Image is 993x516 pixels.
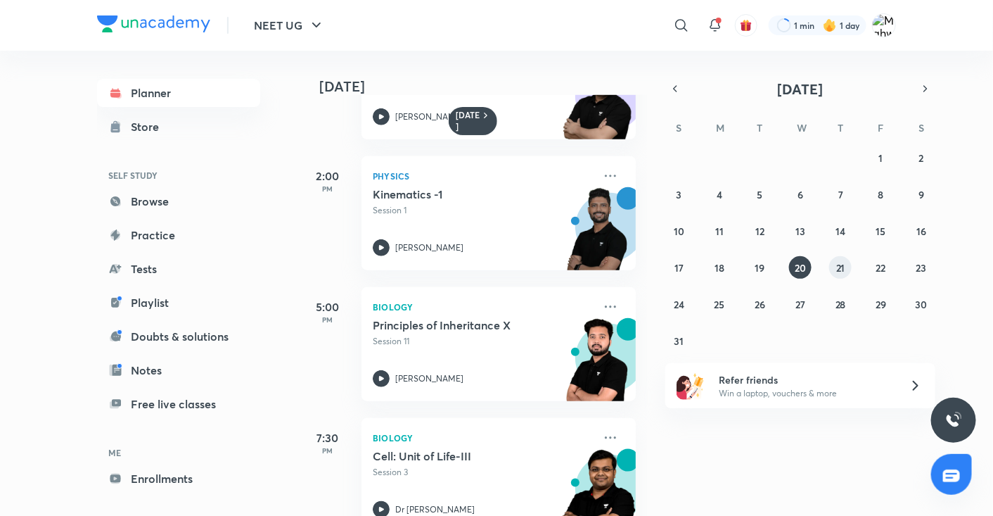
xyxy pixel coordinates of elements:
[789,256,812,279] button: August 20, 2025
[300,184,356,193] p: PM
[910,146,933,169] button: August 2, 2025
[719,372,892,387] h6: Refer friends
[797,188,803,201] abbr: August 6, 2025
[708,183,731,206] button: August 4, 2025
[918,188,924,201] abbr: August 9, 2025
[373,449,548,463] h5: Cell: Unit of Life-III
[719,387,892,400] p: Win a laptop, vouchers & more
[910,220,933,242] button: August 16, 2025
[910,256,933,279] button: August 23, 2025
[97,356,260,384] a: Notes
[558,56,636,153] img: unacademy
[757,188,763,201] abbr: August 5, 2025
[910,183,933,206] button: August 9, 2025
[835,225,845,238] abbr: August 14, 2025
[395,372,463,385] p: [PERSON_NAME]
[789,293,812,315] button: August 27, 2025
[97,113,260,141] a: Store
[755,298,765,311] abbr: August 26, 2025
[715,298,725,311] abbr: August 25, 2025
[708,256,731,279] button: August 18, 2025
[395,503,475,516] p: Dr [PERSON_NAME]
[558,187,636,284] img: unacademy
[835,298,846,311] abbr: August 28, 2025
[870,293,892,315] button: August 29, 2025
[373,298,594,315] p: Biology
[836,261,845,275] abbr: August 21, 2025
[668,220,691,242] button: August 10, 2025
[373,168,594,184] p: Physics
[749,183,771,206] button: August 5, 2025
[373,429,594,446] p: Biology
[456,110,480,132] h6: [DATE]
[674,298,684,311] abbr: August 24, 2025
[97,441,260,465] h6: ME
[674,225,684,238] abbr: August 10, 2025
[708,293,731,315] button: August 25, 2025
[319,78,650,95] h4: [DATE]
[300,168,356,184] h5: 2:00
[300,298,356,315] h5: 5:00
[97,15,210,36] a: Company Logo
[97,15,210,32] img: Company Logo
[373,187,548,201] h5: Kinematics -1
[918,121,924,134] abbr: Saturday
[395,241,463,254] p: [PERSON_NAME]
[876,298,886,311] abbr: August 29, 2025
[97,289,260,317] a: Playlist
[677,372,705,400] img: referral
[668,293,691,315] button: August 24, 2025
[245,11,333,39] button: NEET UG
[674,334,684,348] abbr: August 31, 2025
[916,261,927,275] abbr: August 23, 2025
[708,220,731,242] button: August 11, 2025
[97,255,260,283] a: Tests
[373,204,594,217] p: Session 1
[668,183,691,206] button: August 3, 2025
[757,121,763,134] abbr: Tuesday
[795,261,806,275] abbr: August 20, 2025
[870,183,892,206] button: August 8, 2025
[778,80,824,99] span: [DATE]
[395,111,487,123] p: [PERSON_NAME] (Akm)
[97,221,260,249] a: Practice
[735,14,757,37] button: avatar
[715,261,724,275] abbr: August 18, 2025
[716,121,724,134] abbr: Monday
[97,79,260,107] a: Planner
[872,13,896,37] img: Mahwish Fatima
[876,225,886,238] abbr: August 15, 2025
[829,293,852,315] button: August 28, 2025
[373,318,548,332] h5: Principles of Inheritance X
[797,121,807,134] abbr: Wednesday
[300,446,356,455] p: PM
[838,121,843,134] abbr: Thursday
[668,256,691,279] button: August 17, 2025
[668,329,691,352] button: August 31, 2025
[870,220,892,242] button: August 15, 2025
[373,466,594,479] p: Session 3
[755,225,764,238] abbr: August 12, 2025
[829,256,852,279] button: August 21, 2025
[677,121,682,134] abbr: Sunday
[300,429,356,446] h5: 7:30
[879,151,883,165] abbr: August 1, 2025
[717,188,722,201] abbr: August 4, 2025
[715,225,724,238] abbr: August 11, 2025
[870,256,892,279] button: August 22, 2025
[97,465,260,493] a: Enrollments
[838,188,843,201] abbr: August 7, 2025
[795,225,805,238] abbr: August 13, 2025
[916,298,928,311] abbr: August 30, 2025
[749,220,771,242] button: August 12, 2025
[373,335,594,348] p: Session 11
[97,163,260,187] h6: SELF STUDY
[558,318,636,415] img: unacademy
[97,187,260,215] a: Browse
[876,261,886,275] abbr: August 22, 2025
[97,390,260,418] a: Free live classes
[97,322,260,351] a: Doubts & solutions
[749,256,771,279] button: August 19, 2025
[916,225,926,238] abbr: August 16, 2025
[677,188,682,201] abbr: August 3, 2025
